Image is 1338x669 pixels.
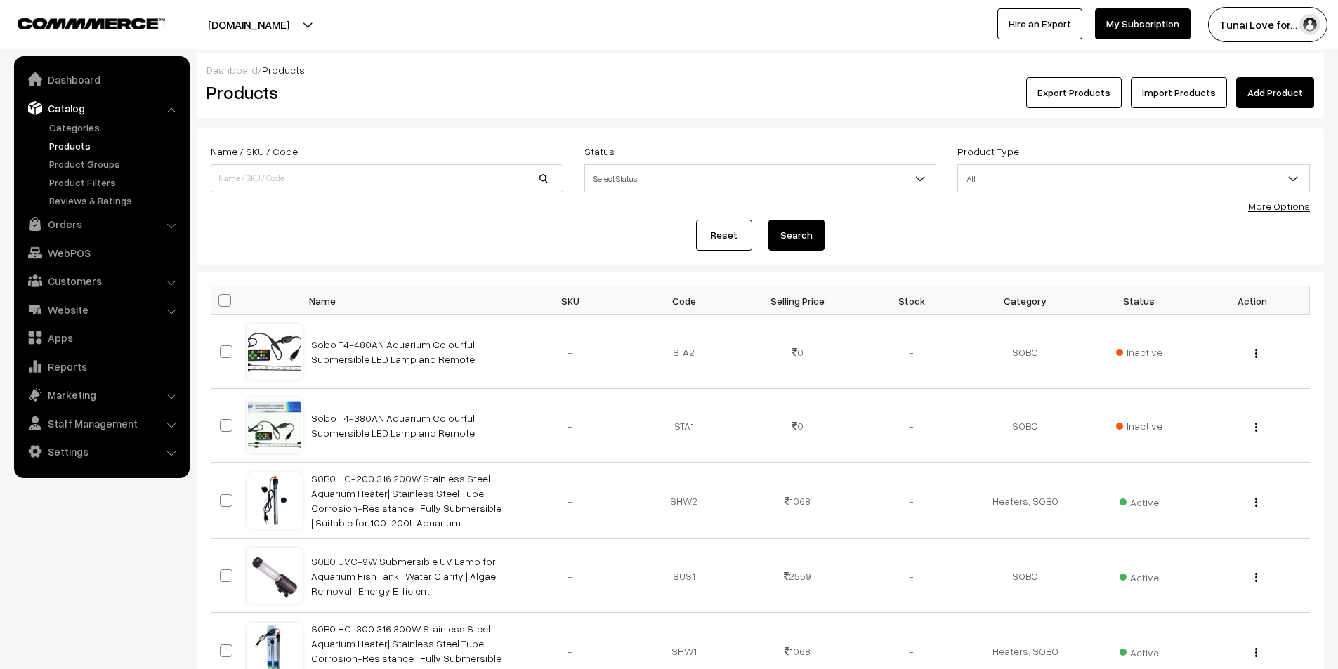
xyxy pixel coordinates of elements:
h2: Products [206,81,562,103]
td: SOBO [969,315,1082,389]
a: Apps [18,325,185,350]
a: Dashboard [206,64,258,76]
td: - [855,315,969,389]
a: Reports [18,354,185,379]
img: Menu [1255,573,1257,582]
th: Status [1082,286,1196,315]
td: STA1 [627,389,741,463]
td: - [513,315,627,389]
td: - [513,539,627,613]
span: Products [262,64,305,76]
a: My Subscription [1095,8,1191,39]
th: SKU [513,286,627,315]
td: - [855,539,969,613]
a: WebPOS [18,240,185,265]
a: Sobo T4-380AN Aquarium Colourful Submersible LED Lamp and Remote [311,412,475,439]
a: More Options [1248,200,1310,212]
td: SOBO [969,539,1082,613]
img: Menu [1255,498,1257,507]
a: Hire an Expert [997,8,1082,39]
a: Reviews & Ratings [46,193,185,208]
td: 2559 [741,539,855,613]
a: Product Filters [46,175,185,190]
label: Name / SKU / Code [211,144,298,159]
a: S0B0 HC-200 316 200W Stainless Steel Aquarium Heater| Stainless Steel Tube | Corrosion-Resistance... [311,472,501,529]
td: - [855,389,969,463]
a: Product Groups [46,157,185,171]
a: Settings [18,439,185,464]
button: Export Products [1026,77,1122,108]
a: Marketing [18,382,185,407]
td: SOBO [969,389,1082,463]
img: user [1299,14,1320,35]
button: Tunai Love for… [1208,7,1327,42]
span: Select Status [584,164,937,192]
a: Reset [696,220,752,251]
span: Active [1120,642,1159,660]
th: Name [303,286,513,315]
input: Name / SKU / Code [211,164,563,192]
img: COMMMERCE [18,18,165,29]
th: Action [1196,286,1310,315]
a: Import Products [1131,77,1227,108]
a: Categories [46,120,185,135]
label: Status [584,144,615,159]
td: - [855,463,969,539]
img: Menu [1255,423,1257,432]
span: All [958,166,1309,191]
a: S0B0 UVC-9W Submersible UV Lamp for Aquarium Fish Tank | Water Clarity | Algae Removal | Energy E... [311,555,496,597]
a: Add Product [1236,77,1314,108]
span: Active [1120,567,1159,585]
a: Orders [18,211,185,237]
span: All [957,164,1310,192]
label: Product Type [957,144,1019,159]
td: - [513,389,627,463]
span: Inactive [1116,418,1162,433]
td: SUS1 [627,539,741,613]
a: Catalog [18,95,185,121]
td: Heaters, SOBO [969,463,1082,539]
button: [DOMAIN_NAME] [159,7,339,42]
a: Dashboard [18,67,185,92]
th: Selling Price [741,286,855,315]
a: Sobo T4-480AN Aquarium Colourful Submersible LED Lamp and Remote [311,338,475,365]
a: COMMMERCE [18,14,140,31]
a: Website [18,297,185,322]
div: / [206,62,1314,77]
th: Category [969,286,1082,315]
td: SHW2 [627,463,741,539]
th: Stock [855,286,969,315]
img: Menu [1255,648,1257,657]
a: Products [46,138,185,153]
span: Select Status [585,166,936,191]
img: Menu [1255,349,1257,358]
a: Customers [18,268,185,293]
td: - [513,463,627,539]
td: STA2 [627,315,741,389]
td: 0 [741,315,855,389]
td: 1068 [741,463,855,539]
span: Active [1120,491,1159,510]
a: Staff Management [18,411,185,436]
span: Inactive [1116,345,1162,359]
button: Search [768,220,825,251]
th: Code [627,286,741,315]
td: 0 [741,389,855,463]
